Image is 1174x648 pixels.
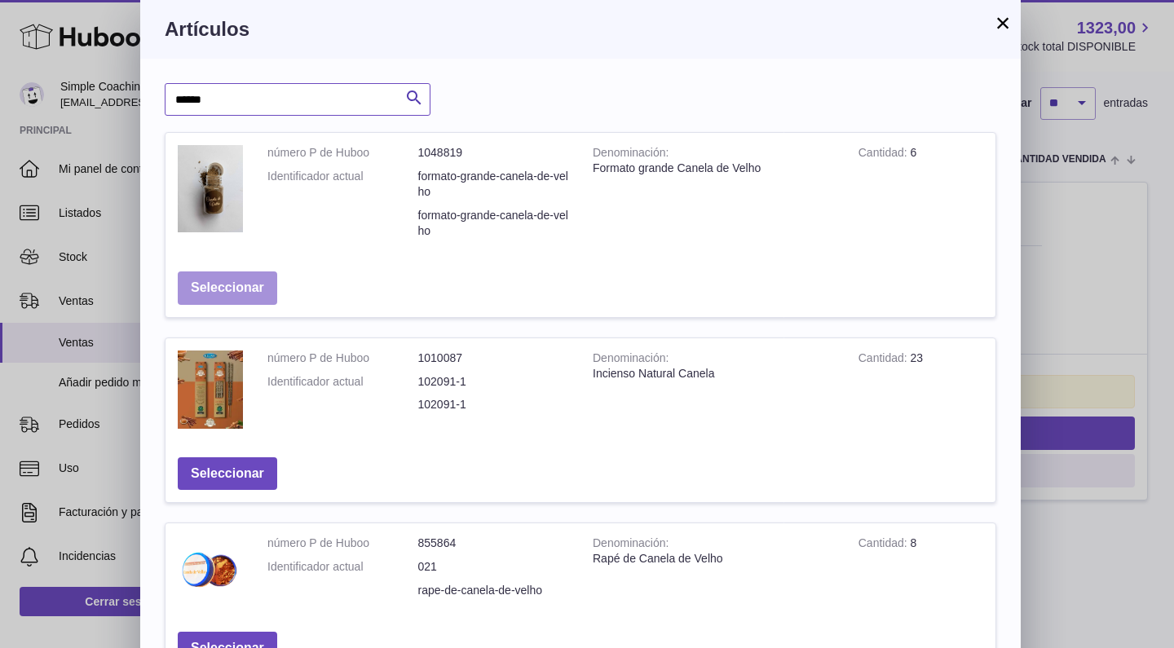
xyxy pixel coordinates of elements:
dd: 1010087 [418,350,569,366]
dt: Identificador actual [267,374,418,390]
dt: Identificador actual [267,169,418,200]
strong: Denominación [593,146,669,163]
img: Rapé de Canela de Velho [178,536,243,603]
button: Seleccionar [178,457,277,491]
dd: 855864 [418,536,569,551]
strong: Denominación [593,351,669,368]
dd: formato-grande-canela-de-velho [418,169,569,200]
div: Incienso Natural Canela [593,366,834,381]
div: Formato grande Canela de Velho [593,161,834,176]
dt: número P de Huboo [267,145,418,161]
dd: rape-de-canela-de-velho [418,583,569,598]
dd: 1048819 [418,145,569,161]
td: 8 [846,523,995,619]
dt: número P de Huboo [267,536,418,551]
dd: 102091-1 [418,374,569,390]
dt: número P de Huboo [267,350,418,366]
strong: Cantidad [858,351,911,368]
button: Seleccionar [178,271,277,305]
strong: Cantidad [858,536,911,553]
h3: Artículos [165,16,996,42]
td: 23 [846,338,995,445]
div: Rapé de Canela de Velho [593,551,834,566]
td: 6 [846,133,995,258]
strong: Cantidad [858,146,911,163]
dd: 102091-1 [418,397,569,412]
img: Formato grande Canela de Velho [178,145,243,231]
dt: Identificador actual [267,559,418,575]
button: × [993,13,1013,33]
img: Incienso Natural Canela [178,350,243,429]
strong: Denominación [593,536,669,553]
dd: 021 [418,559,569,575]
dd: formato-grande-canela-de-velho [418,208,569,239]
